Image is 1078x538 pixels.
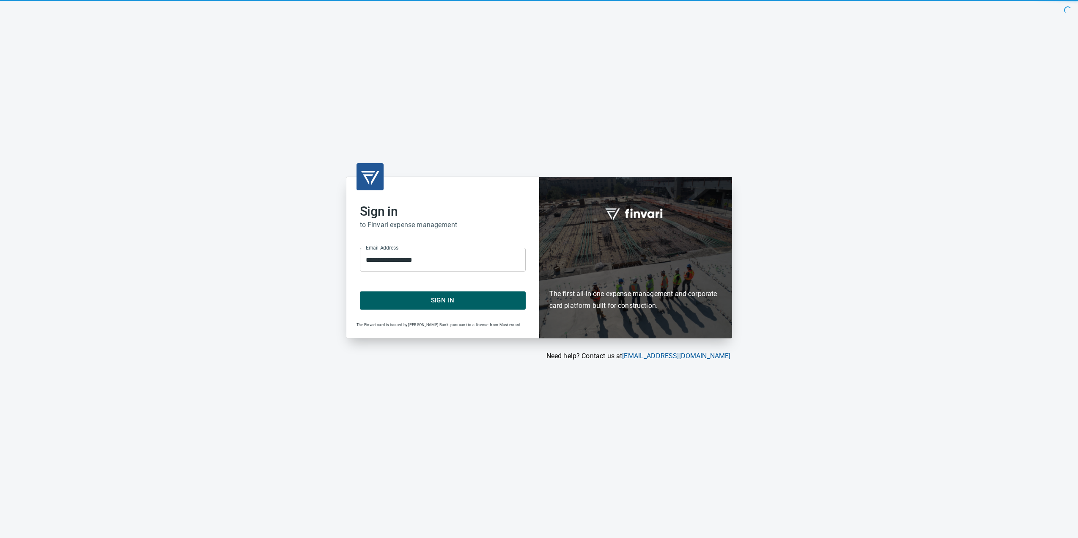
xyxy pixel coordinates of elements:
[539,177,732,338] div: Finvari
[604,203,667,223] img: fullword_logo_white.png
[360,219,526,231] h6: to Finvari expense management
[360,167,380,187] img: transparent_logo.png
[622,352,730,360] a: [EMAIL_ADDRESS][DOMAIN_NAME]
[360,291,526,309] button: Sign In
[549,239,722,312] h6: The first all-in-one expense management and corporate card platform built for construction.
[369,295,516,306] span: Sign In
[357,323,521,327] span: The Finvari card is issued by [PERSON_NAME] Bank, pursuant to a license from Mastercard
[360,204,526,219] h2: Sign in
[346,351,731,361] p: Need help? Contact us at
